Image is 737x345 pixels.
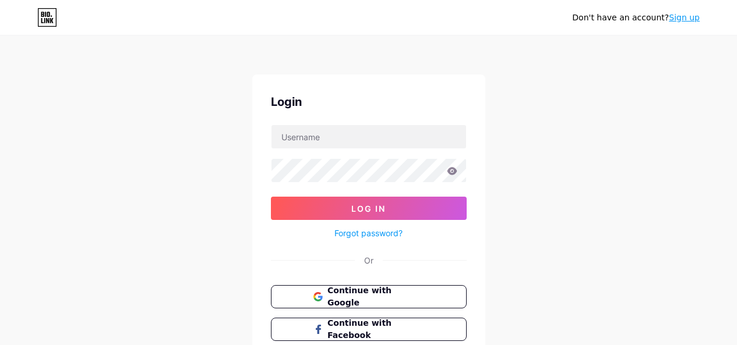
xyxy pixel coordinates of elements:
a: Sign up [669,13,700,22]
button: Continue with Google [271,285,467,308]
a: Forgot password? [334,227,403,239]
div: Don't have an account? [572,12,700,24]
div: Or [364,254,373,266]
button: Continue with Facebook [271,318,467,341]
button: Log In [271,197,467,220]
span: Continue with Google [327,284,424,309]
span: Continue with Facebook [327,317,424,342]
div: Login [271,93,467,111]
span: Log In [351,204,386,214]
input: Username [271,125,466,148]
